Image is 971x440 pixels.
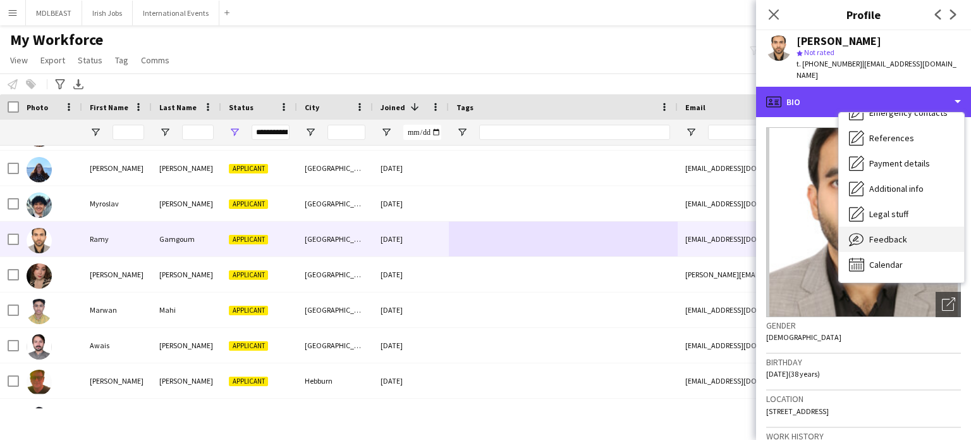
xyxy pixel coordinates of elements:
button: Open Filter Menu [159,127,171,138]
span: Applicant [229,306,268,315]
div: [DATE] [373,363,449,398]
div: [GEOGRAPHIC_DATA] [297,151,373,185]
div: [PERSON_NAME] [152,399,221,434]
div: Emergency contacts [839,100,964,125]
span: Applicant [229,341,268,351]
div: [GEOGRAPHIC_DATA] [297,257,373,292]
button: Open Filter Menu [229,127,240,138]
span: | [EMAIL_ADDRESS][DOMAIN_NAME] [797,59,956,80]
span: References [869,132,914,144]
span: First Name [90,103,128,112]
div: Marwan [82,292,152,327]
span: Payment details [869,158,930,169]
div: [EMAIL_ADDRESS][DOMAIN_NAME] [678,151,931,185]
a: Status [73,52,107,68]
div: Payment details [839,151,964,176]
div: [EMAIL_ADDRESS][DOMAIN_NAME] [678,399,931,434]
div: Additional info [839,176,964,201]
div: [EMAIL_ADDRESS][DOMAIN_NAME] [678,363,931,398]
div: [PERSON_NAME] [797,35,881,47]
div: Open photos pop-in [936,292,961,317]
span: My Workforce [10,30,103,49]
button: Open Filter Menu [381,127,392,138]
div: [PERSON_NAME] [82,399,152,434]
div: [DATE] [373,292,449,327]
span: [STREET_ADDRESS] [766,406,829,416]
input: Last Name Filter Input [182,125,214,140]
app-action-btn: Export XLSX [71,77,86,92]
span: Calendar [869,259,903,270]
span: View [10,54,28,66]
div: Myroslav [82,186,152,221]
div: Feedback [839,227,964,252]
span: Tag [115,54,128,66]
button: Open Filter Menu [456,127,468,138]
div: [PERSON_NAME] [152,363,221,398]
span: Not rated [804,47,834,57]
span: Comms [141,54,169,66]
div: References [839,125,964,151]
img: Crew avatar or photo [766,127,961,317]
div: [GEOGRAPHIC_DATA] [297,399,373,434]
img: Ramy Gamgoum [27,228,52,253]
img: Ahmed Alsheikh [27,405,52,431]
div: [GEOGRAPHIC_DATA] 8 [297,186,373,221]
span: City [305,103,319,112]
div: [PERSON_NAME] [82,257,152,292]
app-action-btn: Advanced filters [52,77,68,92]
a: Comms [136,52,174,68]
span: Export [40,54,65,66]
span: Emergency contacts [869,107,948,118]
div: Awais [82,328,152,363]
input: First Name Filter Input [113,125,144,140]
img: George Durkin [27,370,52,395]
span: t. [PHONE_NUMBER] [797,59,862,68]
button: Irish Jobs [82,1,133,25]
h3: Location [766,393,961,405]
div: Gamgoum [152,222,221,256]
a: View [5,52,33,68]
img: Emily Morton-Hall [27,157,52,182]
span: Applicant [229,377,268,386]
span: Applicant [229,235,268,244]
div: [PERSON_NAME] [152,257,221,292]
span: Applicant [229,270,268,280]
div: [PERSON_NAME][EMAIL_ADDRESS][DOMAIN_NAME] [678,257,931,292]
div: Bio [756,87,971,117]
div: [PERSON_NAME] [152,186,221,221]
a: Export [35,52,70,68]
div: [GEOGRAPHIC_DATA] [297,292,373,327]
div: Legal stuff [839,201,964,227]
span: Last Name [159,103,197,112]
div: [GEOGRAPHIC_DATA] [297,222,373,256]
span: Status [229,103,253,112]
div: [DATE] [373,399,449,434]
input: Tags Filter Input [479,125,670,140]
img: Marwan Mahi [27,299,52,324]
span: Feedback [869,234,907,245]
div: Ramy [82,222,152,256]
div: [EMAIL_ADDRESS][DOMAIN_NAME] [678,292,931,327]
div: [DATE] [373,186,449,221]
div: [PERSON_NAME] [152,328,221,363]
span: [DEMOGRAPHIC_DATA] [766,332,841,342]
span: Applicant [229,199,268,209]
input: Joined Filter Input [403,125,441,140]
span: Legal stuff [869,208,908,220]
div: [PERSON_NAME] [152,151,221,185]
div: [EMAIL_ADDRESS][DOMAIN_NAME] [678,222,931,256]
button: Open Filter Menu [305,127,316,138]
h3: Birthday [766,356,961,368]
div: Mahi [152,292,221,327]
span: Status [78,54,102,66]
span: Joined [381,103,405,112]
h3: Gender [766,320,961,331]
div: [EMAIL_ADDRESS][DOMAIN_NAME] [678,186,931,221]
span: Photo [27,103,48,112]
input: City Filter Input [327,125,365,140]
span: Applicant [229,164,268,173]
div: [PERSON_NAME] [82,151,152,185]
div: [EMAIL_ADDRESS][DOMAIN_NAME] [678,328,931,363]
button: Open Filter Menu [685,127,697,138]
div: [PERSON_NAME] [82,363,152,398]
